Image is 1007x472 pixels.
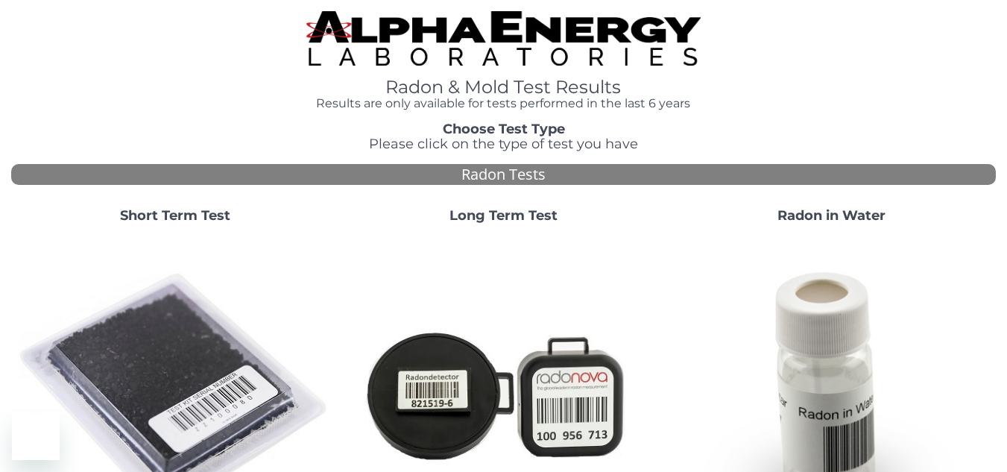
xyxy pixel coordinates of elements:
span: Please click on the type of test you have [369,136,638,152]
div: Radon Tests [11,164,996,186]
h4: Results are only available for tests performed in the last 6 years [306,97,700,110]
img: TightCrop.jpg [306,11,700,66]
strong: Long Term Test [449,207,558,224]
iframe: Button to launch messaging window [12,412,60,460]
strong: Choose Test Type [443,121,565,137]
strong: Radon in Water [777,207,886,224]
strong: Short Term Test [120,207,230,224]
h1: Radon & Mold Test Results [306,78,700,97]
